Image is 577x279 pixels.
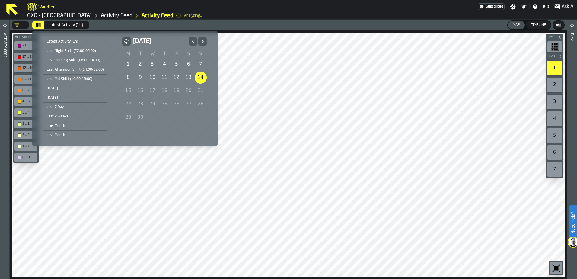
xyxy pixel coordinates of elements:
[183,85,195,97] div: 20
[183,98,195,110] div: 27
[570,206,576,240] label: Need Help?
[134,72,146,84] div: 9
[122,72,134,84] div: Monday 8 September 2025
[183,50,195,58] th: S
[158,72,171,84] div: 11
[195,72,207,84] div: 14
[122,37,131,46] button: button-
[134,98,146,110] div: Tuesday 23 September 2025
[146,58,158,70] div: 3
[134,58,146,70] div: 2
[43,66,107,73] div: Last Afternoon Shift (14:00-22:00)
[183,72,195,84] div: Saturday 13 September 2025
[134,111,146,123] div: Tuesday 30 September 2025
[158,85,171,97] div: 18
[134,98,146,110] div: 23
[158,98,171,110] div: Thursday 25 September 2025
[134,85,146,97] div: 16
[195,98,207,110] div: Sunday 28 September 2025
[122,98,134,110] div: 22
[134,111,146,123] div: 30
[134,58,146,70] div: Tuesday 2 September 2025
[146,72,158,84] div: 10
[195,98,207,110] div: 28
[43,38,107,45] div: Latest Activity (1h)
[171,50,183,58] th: F
[133,37,186,46] h2: [DATE]
[122,58,134,70] div: Monday 1 September 2025
[43,113,107,120] div: Last 2 Weeks
[183,58,195,70] div: 6
[158,85,171,97] div: Thursday 18 September 2025
[195,58,207,70] div: Sunday 7 September 2025
[122,98,134,110] div: Monday 22 September 2025
[43,95,107,101] div: [DATE]
[195,85,207,97] div: Sunday 21 September 2025
[158,98,171,110] div: 25
[171,58,183,70] div: 5
[122,37,207,124] div: September 2025
[189,37,197,46] button: Previous
[195,72,207,84] div: Sunday 14 September 2025 selected, Last available date
[43,85,107,92] div: [DATE]
[146,72,158,84] div: Wednesday 10 September 2025
[122,58,134,70] div: 1
[183,85,195,97] div: Saturday 20 September 2025
[43,104,107,111] div: Last 7 Days
[134,50,146,58] th: T
[171,98,183,110] div: 26
[43,132,107,139] div: Last Month
[195,58,207,70] div: 7
[146,58,158,70] div: Wednesday 3 September 2025
[171,85,183,97] div: Friday 19 September 2025
[183,72,195,84] div: 13
[146,50,158,58] th: W
[198,37,207,46] button: Next
[146,85,158,97] div: 17
[158,58,171,70] div: Thursday 4 September 2025
[122,111,134,123] div: 29
[122,50,207,124] table: September 2025
[134,85,146,97] div: Tuesday 16 September 2025
[171,85,183,97] div: 19
[171,72,183,84] div: 12
[146,85,158,97] div: Wednesday 17 September 2025
[158,58,171,70] div: 4
[184,14,203,18] div: Analysing...
[122,72,134,84] div: 8
[43,76,107,82] div: Last Mid Shift (10:00-18:00)
[43,123,107,129] div: This Month
[43,57,107,64] div: Last Morning Shift (06:00-14:00)
[122,85,134,97] div: Today, Monday 15 September 2025
[122,85,134,97] div: 15
[146,98,158,110] div: Wednesday 24 September 2025
[146,98,158,110] div: 24
[37,36,213,141] div: Select date range Select date range
[183,98,195,110] div: Saturday 27 September 2025
[158,72,171,84] div: Thursday 11 September 2025
[122,50,134,58] th: M
[171,98,183,110] div: Friday 26 September 2025
[195,50,207,58] th: S
[195,85,207,97] div: 21
[171,58,183,70] div: Friday 5 September 2025
[158,50,171,58] th: T
[183,58,195,70] div: Saturday 6 September 2025
[122,111,134,123] div: Monday 29 September 2025
[134,72,146,84] div: Tuesday 9 September 2025
[43,48,107,54] div: Last Night Shift (22:00-06:00)
[171,72,183,84] div: Friday 12 September 2025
